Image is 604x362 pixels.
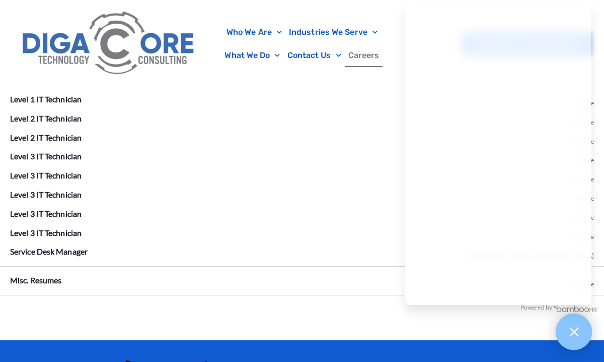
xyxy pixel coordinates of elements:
[10,228,82,237] a: Level 3 IT Technician
[345,44,383,67] a: Careers
[10,151,82,161] a: Level 3 IT Technician
[10,94,82,104] a: Level 1 IT Technician
[10,170,82,180] a: Level 3 IT Technician
[10,247,88,256] a: Service Desk Manager
[10,113,82,123] a: Level 2 IT Technician
[18,5,200,83] img: Digacore Logo
[221,44,283,67] a: What We Do
[10,209,82,218] a: Level 3 IT Technician
[205,21,398,67] nav: Menu
[10,275,61,285] a: Misc. Resumes
[223,21,285,44] a: Who We Are
[10,190,82,199] a: Level 3 IT Technician
[10,133,82,142] a: Level 2 IT Technician
[552,304,599,312] img: BambooHR - HR software
[285,21,381,44] a: Industries We Serve
[405,4,591,305] iframe: Chatgenie Messenger
[284,44,345,67] a: Contact Us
